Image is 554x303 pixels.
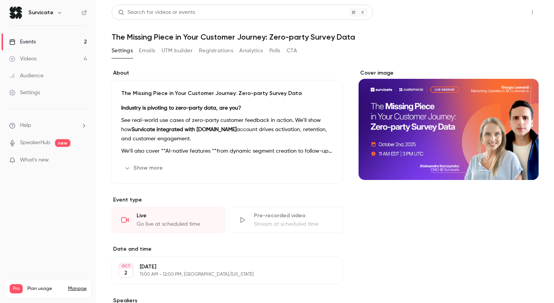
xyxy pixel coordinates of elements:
[78,157,87,164] iframe: Noticeable Trigger
[162,45,193,57] button: UTM builder
[124,269,127,277] p: 2
[55,139,70,147] span: new
[490,5,520,20] button: Share
[9,38,36,46] div: Events
[10,7,22,19] img: Survicate
[20,139,50,147] a: SpeakerHub
[239,45,263,57] button: Analytics
[121,105,241,111] strong: Industry is pivoting to zero-party data, are you?
[112,69,343,77] label: About
[112,245,343,253] label: Date and time
[287,45,297,57] button: CTA
[10,284,23,293] span: Pro
[121,90,334,97] p: The Missing Piece in Your Customer Journey: Zero-party Survey Data
[140,263,302,271] p: [DATE]
[20,156,49,164] span: What's new
[137,212,216,220] div: Live
[157,127,183,132] strong: integrated
[68,286,87,292] a: Manage
[254,212,334,220] div: Pre-recorded video
[269,45,280,57] button: Polls
[9,89,40,97] div: Settings
[140,271,302,278] p: 11:00 AM - 12:00 PM, [GEOGRAPHIC_DATA]/[US_STATE]
[20,122,31,130] span: Help
[112,207,226,233] div: LiveGo live at scheduled time
[121,162,167,174] button: Show more
[359,69,539,180] section: Cover image
[254,220,334,228] div: Stream at scheduled time
[121,116,334,143] p: See real-world use cases of zero-party customer feedback in action. We’ll show how account drives...
[185,127,237,132] strong: with [DOMAIN_NAME]
[9,55,37,63] div: Videos
[9,72,43,80] div: Audience
[119,263,133,269] div: OCT
[28,9,53,17] h6: Survicate
[112,196,343,204] p: Event type
[118,8,195,17] div: Search for videos or events
[9,122,87,130] li: help-dropdown-opener
[112,45,133,57] button: Settings
[139,45,155,57] button: Emails
[121,147,334,156] p: We’ll also cover **AI-native features **from dynamic segment creation to follow-up survey questio...
[359,69,539,77] label: Cover image
[27,286,63,292] span: Plan usage
[229,207,343,233] div: Pre-recorded videoStream at scheduled time
[199,45,233,57] button: Registrations
[132,127,155,132] strong: Survicate
[137,220,216,228] div: Go live at scheduled time
[112,32,539,42] h1: The Missing Piece in Your Customer Journey: Zero-party Survey Data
